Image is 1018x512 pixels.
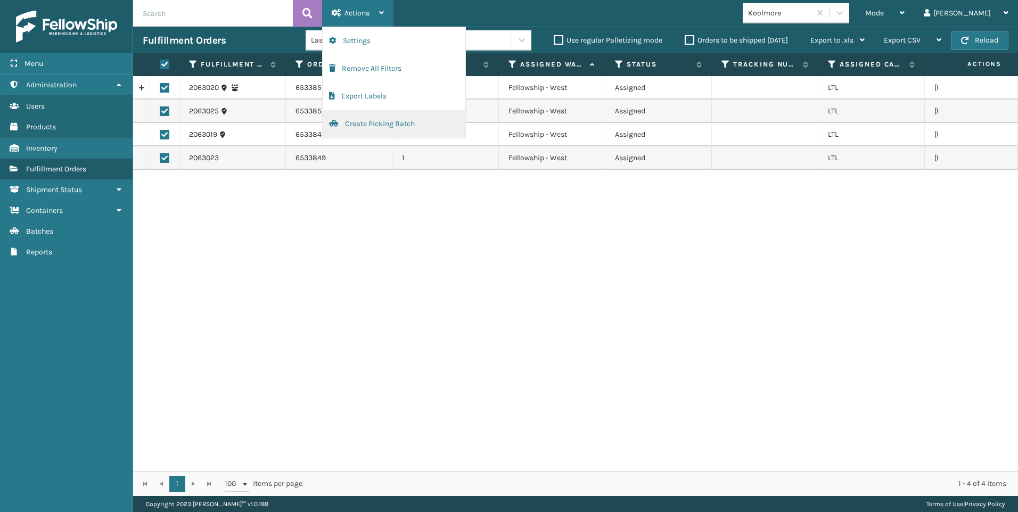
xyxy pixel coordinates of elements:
span: Fulfillment Orders [26,164,86,174]
span: Inventory [26,144,58,153]
div: 1 - 4 of 4 items [317,478,1006,489]
label: Use regular Palletizing mode [554,36,662,45]
img: logo [16,11,117,43]
a: Terms of Use [926,500,963,508]
td: Assigned [605,100,712,123]
label: Assigned Carrier Service [840,60,904,69]
span: Export to .xls [810,36,853,45]
h3: Fulfillment Orders [143,34,226,47]
td: LTL [818,76,925,100]
span: Products [26,122,56,131]
td: LTL [818,100,925,123]
button: Remove All Filters [323,55,465,82]
label: Status [627,60,691,69]
span: Users [26,102,45,111]
div: Last 90 Days [311,35,393,46]
td: Fellowship - West [499,123,605,146]
span: Actions [344,9,370,18]
td: Fellowship - West [499,100,605,123]
span: Batches [26,227,53,236]
td: 6533846 [286,123,392,146]
a: 2063019 [189,129,217,140]
span: Actions [934,55,1008,73]
div: Koolmore [748,7,811,19]
label: Fulfillment Order Id [201,60,265,69]
label: Order Number [307,60,372,69]
a: 2063020 [189,82,219,93]
span: items per page [225,476,302,492]
td: LTL [818,123,925,146]
button: Reload [951,31,1008,50]
p: Copyright 2023 [PERSON_NAME]™ v 1.0.188 [146,496,268,512]
label: Assigned Warehouse [520,60,585,69]
td: 1 [392,146,499,170]
div: | [926,496,1005,512]
a: 2063023 [189,153,219,163]
label: Orders to be shipped [DATE] [685,36,788,45]
span: 100 [225,478,241,489]
td: Fellowship - West [499,76,605,100]
a: 2063025 [189,106,219,117]
a: Privacy Policy [965,500,1005,508]
button: Settings [323,27,465,55]
td: Assigned [605,76,712,100]
span: Menu [24,59,43,68]
td: Assigned [605,123,712,146]
span: Containers [26,206,63,215]
span: Mode [865,9,884,18]
td: 6533851 [286,76,392,100]
span: Reports [26,247,52,257]
td: 6533849 [286,146,392,170]
td: Fellowship - West [499,146,605,170]
span: Shipment Status [26,185,82,194]
button: Export Labels [323,82,465,110]
td: Assigned [605,146,712,170]
a: 1 [169,476,185,492]
td: 6533850 [286,100,392,123]
label: Tracking Number [733,60,798,69]
button: Create Picking Batch [323,110,465,138]
td: LTL [818,146,925,170]
span: Administration [26,80,77,89]
span: Export CSV [884,36,921,45]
